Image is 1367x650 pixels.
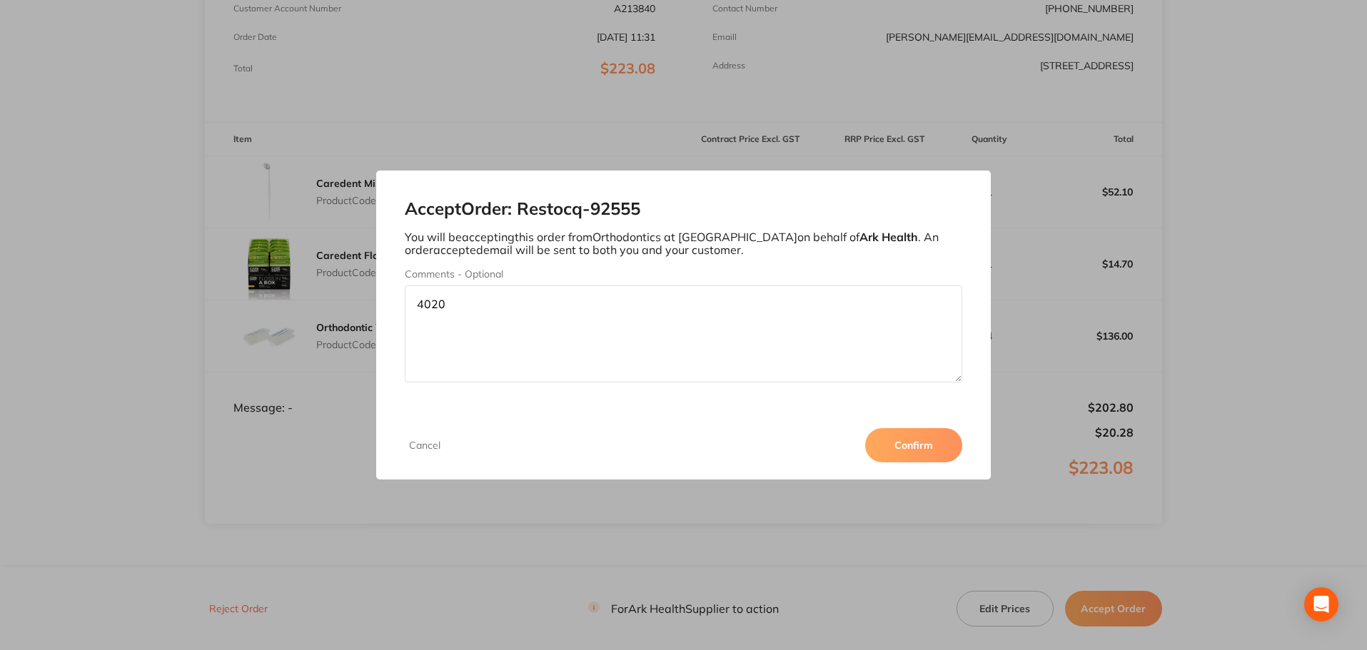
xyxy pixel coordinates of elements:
[405,285,963,382] textarea: 4020
[405,268,963,280] label: Comments - Optional
[405,230,963,257] p: You will be accepting this order from Orthodontics at [GEOGRAPHIC_DATA] on behalf of . An order a...
[859,230,918,244] b: Ark Health
[405,439,445,452] button: Cancel
[405,199,963,219] h2: Accept Order: Restocq- 92555
[1304,587,1338,621] div: Open Intercom Messenger
[865,428,962,462] button: Confirm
